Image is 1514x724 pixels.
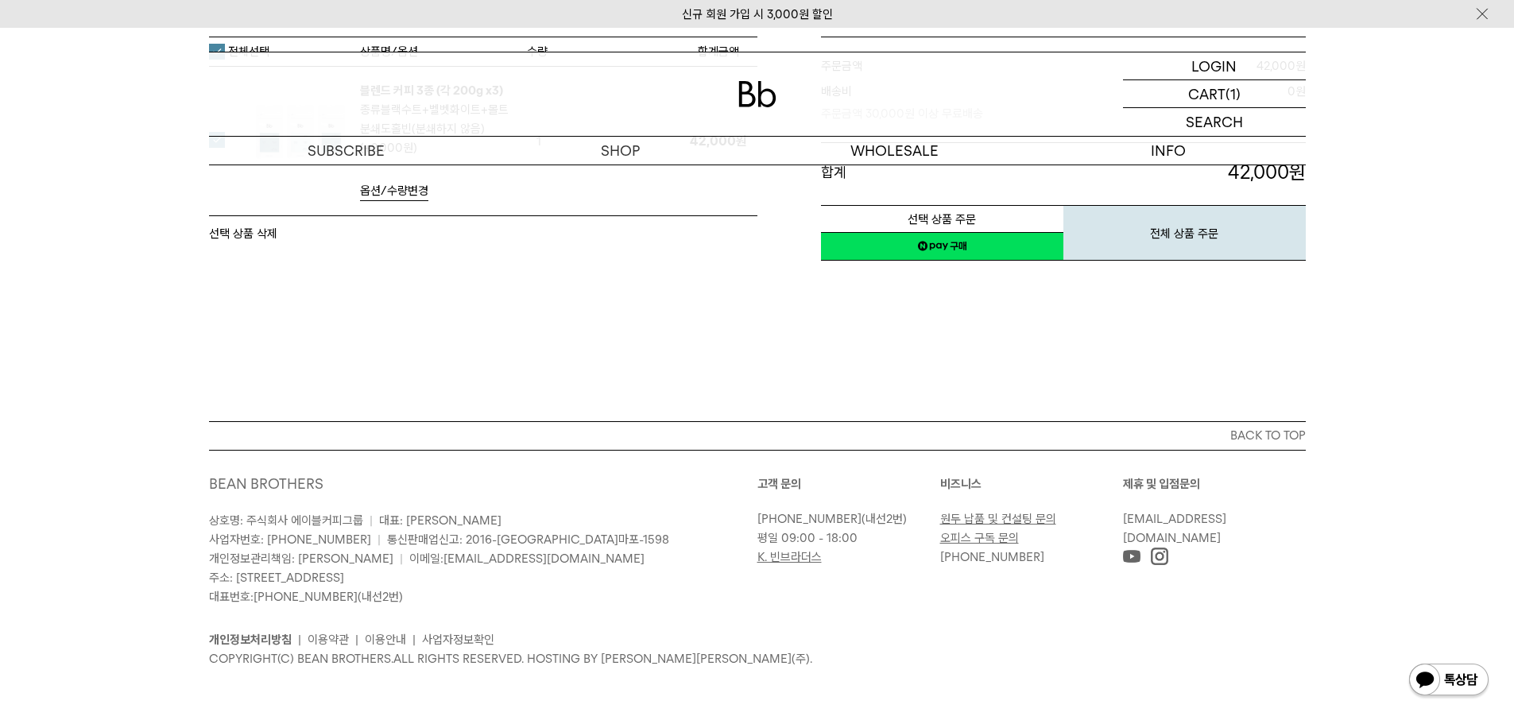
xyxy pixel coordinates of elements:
li: | [298,630,301,649]
button: BACK TO TOP [209,421,1306,450]
p: 고객 문의 [757,474,940,494]
a: [PHONE_NUMBER] [757,512,862,526]
a: 이용안내 [365,633,406,647]
p: SEARCH [1186,108,1243,136]
p: 평일 09:00 - 18:00 [757,528,932,548]
a: [EMAIL_ADDRESS][DOMAIN_NAME] [443,552,645,566]
p: 비즈니스 [940,474,1123,494]
span: 옵션/수량변경 [360,184,428,198]
a: 새창 [821,232,1063,261]
p: (내선2번) [757,509,932,528]
button: 전체 상품 주문 [1063,205,1306,261]
a: LOGIN [1123,52,1306,80]
a: K. 빈브라더스 [757,550,822,564]
p: INFO [1032,137,1306,165]
span: 대표: [PERSON_NAME] [379,513,501,528]
li: | [355,630,358,649]
p: COPYRIGHT(C) BEAN BROTHERS. ALL RIGHTS RESERVED. HOSTING BY [PERSON_NAME][PERSON_NAME](주). [209,649,1306,668]
a: 신규 회원 가입 시 3,000원 할인 [682,7,833,21]
span: 42,000 [1228,161,1289,184]
span: 통신판매업신고: 2016-[GEOGRAPHIC_DATA]마포-1598 [387,532,669,547]
img: 로고 [738,81,776,107]
a: SHOP [483,137,757,165]
p: 원 [1037,159,1306,186]
p: LOGIN [1191,52,1237,79]
p: CART [1188,80,1226,107]
a: 사업자정보확인 [422,633,494,647]
a: BEAN BROTHERS [209,475,323,492]
dt: 합계 [821,159,1037,186]
span: 사업자번호: [PHONE_NUMBER] [209,532,371,547]
a: 오피스 구독 문의 [940,531,1019,545]
li: | [412,630,416,649]
span: 이메일: [409,552,645,566]
span: | [400,552,403,566]
a: 원두 납품 및 컨설팅 문의 [940,512,1056,526]
span: 대표번호: (내선2번) [209,590,403,604]
a: 개인정보처리방침 [209,633,292,647]
button: 선택 상품 주문 [821,205,1063,233]
p: WHOLESALE [757,137,1032,165]
img: 카카오톡 채널 1:1 채팅 버튼 [1408,662,1490,700]
span: | [370,513,373,528]
a: CART (1) [1123,80,1306,108]
a: [PHONE_NUMBER] [254,590,358,604]
span: 상호명: 주식회사 에이블커피그룹 [209,513,363,528]
button: 선택 상품 삭제 [209,224,277,243]
p: (1) [1226,80,1241,107]
a: 옵션/수량변경 [360,181,428,201]
span: 개인정보관리책임: [PERSON_NAME] [209,552,393,566]
a: SUBSCRIBE [209,137,483,165]
a: [EMAIL_ADDRESS][DOMAIN_NAME] [1123,512,1226,545]
span: | [378,532,381,547]
p: 제휴 및 입점문의 [1123,474,1306,494]
a: [PHONE_NUMBER] [940,550,1044,564]
span: 주소: [STREET_ADDRESS] [209,571,344,585]
a: 이용약관 [308,633,349,647]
